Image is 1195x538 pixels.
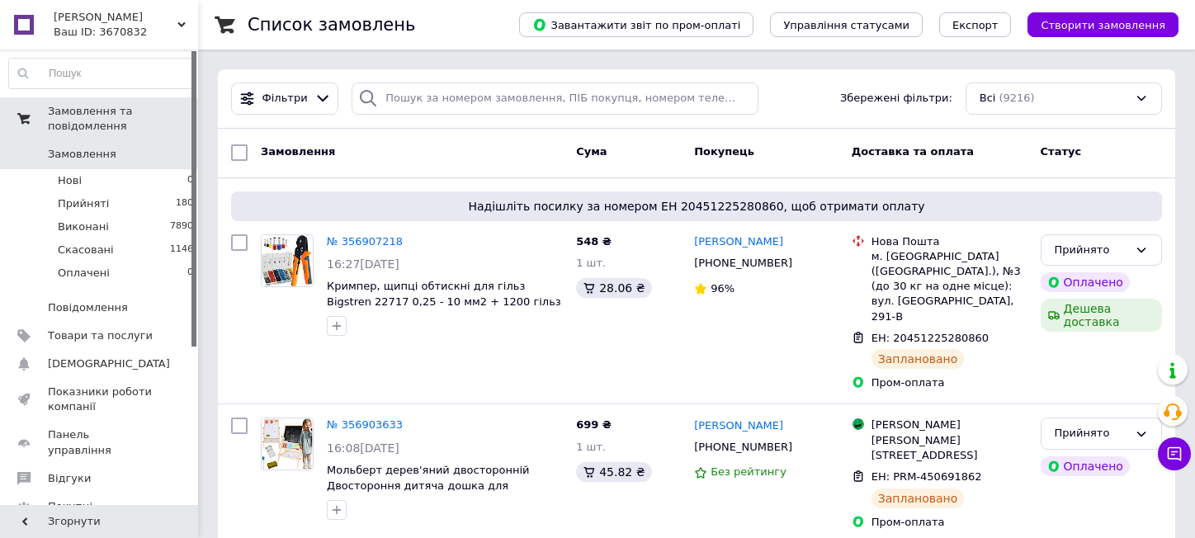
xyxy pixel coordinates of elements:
span: Завантажити звіт по пром-оплаті [532,17,740,32]
span: Статус [1041,145,1082,158]
a: Створити замовлення [1011,18,1178,31]
div: 28.06 ₴ [576,278,651,298]
span: Панель управління [48,427,153,457]
button: Управління статусами [770,12,923,37]
div: Ваш ID: 3670832 [54,25,198,40]
img: Фото товару [262,235,313,286]
span: Покупець [694,145,754,158]
span: Нові [58,173,82,188]
span: Скасовані [58,243,114,257]
span: [DEMOGRAPHIC_DATA] [48,356,170,371]
button: Експорт [939,12,1012,37]
div: Оплачено [1041,272,1130,292]
span: Надішліть посилку за номером ЕН 20451225280860, щоб отримати оплату [238,198,1155,215]
div: [PHONE_NUMBER] [691,437,796,458]
div: [PERSON_NAME][STREET_ADDRESS] [871,433,1027,463]
input: Пошук за номером замовлення, ПІБ покупця, номером телефону, Email, номером накладної [352,83,758,115]
div: Заплановано [871,488,965,508]
span: Єврошоп [54,10,177,25]
a: Кримпер, щипці обтискні для гільз Bigstren 22717 0,25 - 10 мм2 + 1200 гільз в органайзері [327,280,561,323]
div: [PHONE_NUMBER] [691,252,796,274]
div: Прийнято [1055,425,1128,442]
a: Фото товару [261,418,314,470]
span: 548 ₴ [576,235,612,248]
span: Виконані [58,219,109,234]
span: Управління статусами [783,19,909,31]
span: 0 [187,266,193,281]
span: Доставка та оплата [852,145,974,158]
h1: Список замовлень [248,15,415,35]
div: м. [GEOGRAPHIC_DATA] ([GEOGRAPHIC_DATA].), №3 (до 30 кг на одне місце): вул. [GEOGRAPHIC_DATA], 2... [871,249,1027,324]
span: (9216) [999,92,1034,104]
div: Пром-оплата [871,515,1027,530]
span: 180 [176,196,193,211]
div: Дешева доставка [1041,299,1162,332]
span: 1 шт. [576,257,606,269]
div: Прийнято [1055,242,1128,259]
span: Товари та послуги [48,328,153,343]
a: № 356907218 [327,235,403,248]
span: Повідомлення [48,300,128,315]
a: [PERSON_NAME] [694,234,783,250]
div: Пром-оплата [871,375,1027,390]
span: Створити замовлення [1041,19,1165,31]
div: Заплановано [871,349,965,369]
span: Замовлення [261,145,335,158]
div: 45.82 ₴ [576,462,651,482]
span: Показники роботи компанії [48,385,153,414]
span: Без рейтингу [711,465,786,478]
button: Створити замовлення [1027,12,1178,37]
span: 1146 [170,243,193,257]
span: Замовлення [48,147,116,162]
span: 0 [187,173,193,188]
span: Експорт [952,19,999,31]
span: 699 ₴ [576,418,612,431]
div: [PERSON_NAME] [871,418,1027,432]
span: 16:08[DATE] [327,441,399,455]
span: Відгуки [48,471,91,486]
span: Покупці [48,499,92,514]
span: 1 шт. [576,441,606,453]
span: Cума [576,145,607,158]
span: Збережені фільтри: [840,91,952,106]
img: Фото товару [262,418,313,470]
button: Чат з покупцем [1158,437,1191,470]
a: [PERSON_NAME] [694,418,783,434]
span: Оплачені [58,266,110,281]
div: Нова Пошта [871,234,1027,249]
a: Мольберт дерев'яний двосторонній Двостороння дитяча дошка для малювання Kruzzel 22472 6в1 + аксес... [327,464,529,522]
span: Фільтри [262,91,308,106]
span: Замовлення та повідомлення [48,104,198,134]
span: ЕН: 20451225280860 [871,332,989,344]
div: Оплачено [1041,456,1130,476]
button: Завантажити звіт по пром-оплаті [519,12,753,37]
span: Всі [980,91,996,106]
a: Фото товару [261,234,314,287]
a: № 356903633 [327,418,403,431]
span: ЕН: PRM-450691862 [871,470,982,483]
span: 7890 [170,219,193,234]
span: Прийняті [58,196,109,211]
span: 16:27[DATE] [327,257,399,271]
span: 96% [711,282,734,295]
input: Пошук [9,59,194,88]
